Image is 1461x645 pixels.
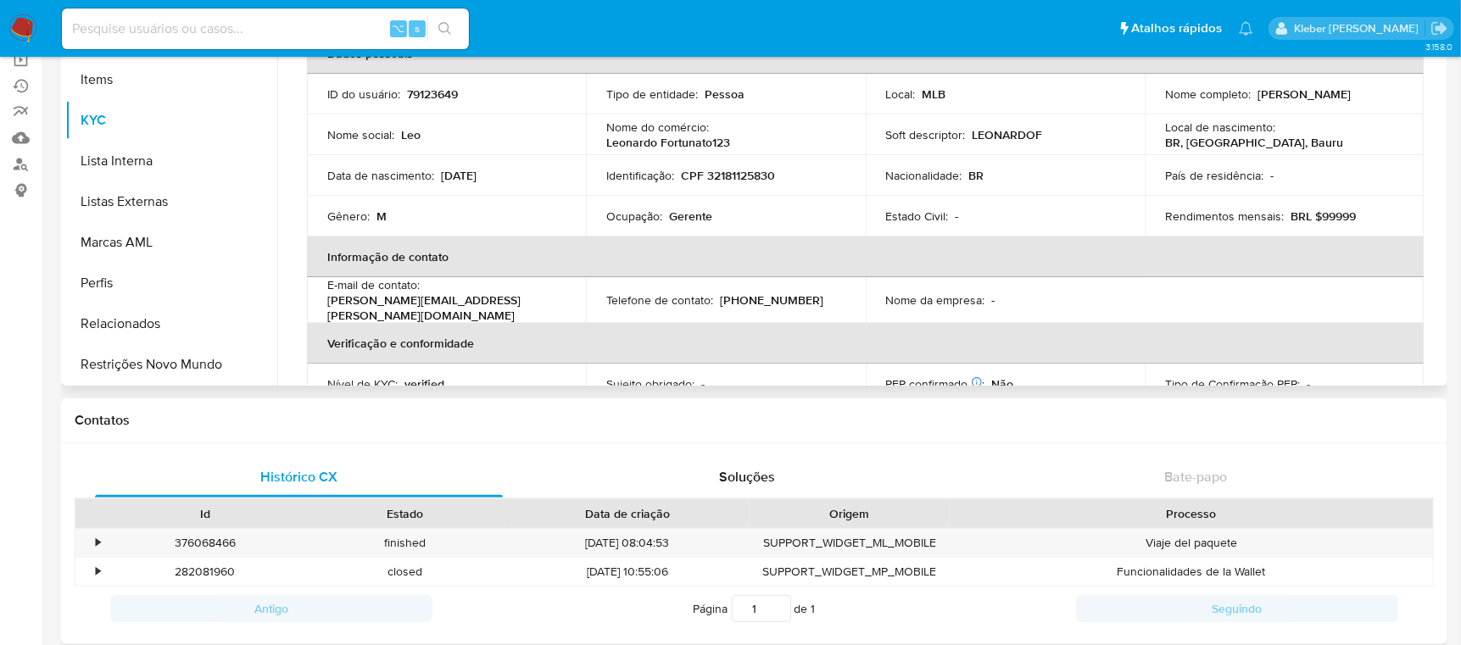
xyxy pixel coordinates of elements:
[1165,209,1284,224] p: Rendimentos mensais :
[415,20,420,36] span: s
[376,209,387,224] p: M
[305,529,505,557] div: finished
[1165,120,1275,135] p: Local de nascimento :
[669,209,712,224] p: Gerente
[327,376,398,392] p: Nível de KYC :
[1270,168,1274,183] p: -
[606,168,674,183] p: Identificação :
[65,344,277,385] button: Restrições Novo Mundo
[1239,21,1253,36] a: Notificações
[307,323,1424,364] th: Verificação e conformidade
[720,292,823,308] p: [PHONE_NUMBER]
[327,168,434,183] p: Data de nascimento :
[761,505,938,522] div: Origem
[96,535,100,551] div: •
[950,529,1433,557] div: Viaje del paquete
[1131,19,1222,37] span: Atalhos rápidos
[427,17,462,41] button: search-icon
[606,376,694,392] p: Sujeito obrigado :
[886,376,985,392] p: PEP confirmado :
[606,209,662,224] p: Ocupação :
[317,505,494,522] div: Estado
[1164,467,1227,487] span: Bate-papo
[62,18,469,40] input: Pesquise usuários ou casos...
[305,558,505,586] div: closed
[327,209,370,224] p: Gênero :
[886,209,949,224] p: Estado Civil :
[1165,86,1251,102] p: Nome completo :
[65,222,277,263] button: Marcas AML
[886,168,962,183] p: Nacionalidade :
[327,277,420,292] p: E-mail de contato :
[75,412,1434,429] h1: Contatos
[992,376,1014,392] p: Não
[65,181,277,222] button: Listas Externas
[65,100,277,141] button: KYC
[1165,168,1263,183] p: País de residência :
[886,86,916,102] p: Local :
[1076,595,1398,622] button: Seguindo
[1165,376,1300,392] p: Tipo de Confirmação PEP :
[65,263,277,303] button: Perfis
[260,467,337,487] span: Histórico CX
[327,86,400,102] p: ID do usuário :
[750,529,950,557] div: SUPPORT_WIDGET_ML_MOBILE
[962,505,1421,522] div: Processo
[973,127,1043,142] p: LEONARDOF
[105,529,305,557] div: 376068466
[65,59,277,100] button: Items
[694,595,816,622] span: Página de
[606,120,709,135] p: Nome do comércio :
[750,558,950,586] div: SUPPORT_WIDGET_MP_MOBILE
[1307,376,1310,392] p: -
[606,86,698,102] p: Tipo de entidade :
[441,168,477,183] p: [DATE]
[1291,209,1356,224] p: BRL $99999
[969,168,984,183] p: BR
[811,600,816,617] span: 1
[956,209,959,224] p: -
[886,292,985,308] p: Nome da empresa :
[681,168,775,183] p: CPF 32181125830
[105,558,305,586] div: 282081960
[407,86,458,102] p: 79123649
[705,86,744,102] p: Pessoa
[886,127,966,142] p: Soft descriptor :
[505,529,750,557] div: [DATE] 08:04:53
[65,303,277,344] button: Relacionados
[923,86,946,102] p: MLB
[401,127,421,142] p: Leo
[327,127,394,142] p: Nome social :
[1425,40,1453,53] span: 3.158.0
[1257,86,1351,102] p: [PERSON_NAME]
[65,141,277,181] button: Lista Interna
[719,467,775,487] span: Soluções
[701,376,705,392] p: -
[1165,135,1343,150] p: BR, [GEOGRAPHIC_DATA], Bauru
[517,505,738,522] div: Data de criação
[327,292,559,323] p: [PERSON_NAME][EMAIL_ADDRESS][PERSON_NAME][DOMAIN_NAME]
[1294,20,1425,36] p: kleber.bueno@mercadolivre.com
[950,558,1433,586] div: Funcionalidades de la Wallet
[992,292,995,308] p: -
[606,135,730,150] p: Leonardo Fortunato123
[1430,19,1448,37] a: Sair
[110,595,432,622] button: Antigo
[505,558,750,586] div: [DATE] 10:55:06
[392,20,404,36] span: ⌥
[96,564,100,580] div: •
[117,505,293,522] div: Id
[404,376,444,392] p: verified
[606,292,713,308] p: Telefone de contato :
[307,236,1424,277] th: Informação de contato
